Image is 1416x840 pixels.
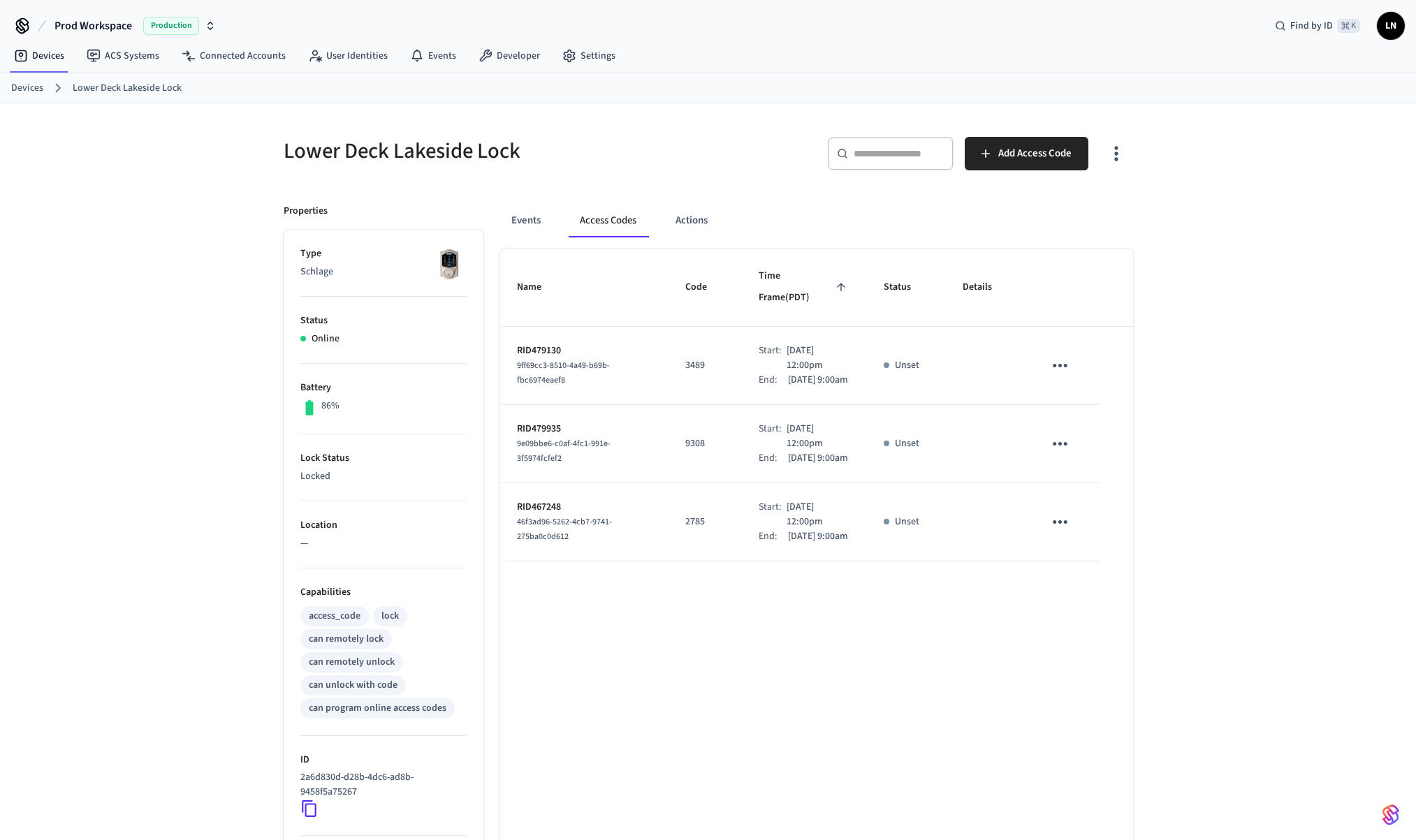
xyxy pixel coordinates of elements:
[399,43,467,68] a: Events
[517,422,652,436] p: RID479935
[1337,19,1360,33] span: ⌘ K
[75,43,170,68] a: ACS Systems
[300,753,467,767] p: ID
[963,277,1010,298] span: Details
[309,655,395,670] div: can remotely unlock
[759,373,788,388] div: End:
[569,204,648,237] button: Access Codes
[998,145,1072,163] span: Add Access Code
[1382,804,1399,826] img: SeamLogoGradient.69752ec5.svg
[759,422,787,451] div: Start:
[551,43,627,68] a: Settings
[467,43,551,68] a: Developer
[284,204,328,219] p: Properties
[284,137,700,165] h5: Lower Deck Lakeside Lock
[664,204,719,237] button: Actions
[685,358,725,373] p: 3489
[300,469,467,484] p: Locked
[788,529,848,544] p: [DATE] 9:00am
[895,515,919,529] p: Unset
[895,358,919,373] p: Unset
[884,277,929,298] span: Status
[309,701,446,716] div: can program online access codes
[788,373,848,388] p: [DATE] 9:00am
[685,277,725,298] span: Code
[300,585,467,600] p: Capabilities
[787,422,850,451] p: [DATE] 12:00pm
[759,344,787,373] div: Start:
[685,515,725,529] p: 2785
[312,332,340,346] p: Online
[1290,19,1333,33] span: Find by ID
[759,265,850,309] span: Time Frame(PDT)
[300,451,467,466] p: Lock Status
[788,451,848,466] p: [DATE] 9:00am
[517,360,610,386] span: 9ff69cc3-8510-4a49-b69b-fbc6974eaef8
[309,678,397,693] div: can unlock with code
[300,246,467,261] p: Type
[54,17,132,34] span: Prod Workspace
[381,609,399,624] div: lock
[300,770,461,800] p: 2a6d830d-d28b-4dc6-ad8b-9458f5a75267
[787,500,850,529] p: [DATE] 12:00pm
[300,314,467,328] p: Status
[73,81,182,96] a: Lower Deck Lakeside Lock
[685,436,725,451] p: 9308
[1264,13,1371,38] div: Find by ID⌘ K
[297,43,399,68] a: User Identities
[309,632,384,647] div: can remotely lock
[500,204,552,237] button: Events
[432,246,467,281] img: Schlage Sense Smart Deadbolt with Camelot Trim, Front
[309,609,360,624] div: access_code
[517,344,652,358] p: RID479130
[759,529,788,544] div: End:
[500,204,1133,237] div: ant example
[759,500,787,529] div: Start:
[300,265,467,279] p: Schlage
[787,344,850,373] p: [DATE] 12:00pm
[895,436,919,451] p: Unset
[11,81,43,96] a: Devices
[517,500,652,515] p: RID467248
[170,43,297,68] a: Connected Accounts
[321,399,340,413] p: 86%
[1378,13,1403,38] span: LN
[759,451,788,466] div: End:
[143,17,199,35] span: Production
[3,43,75,68] a: Devices
[517,438,611,464] span: 9e09bbe6-c0af-4fc1-991e-3f5974fcfef2
[517,516,612,543] span: 46f3ad96-5262-4cb7-9741-275ba0c0d612
[500,249,1133,561] table: sticky table
[1377,12,1405,40] button: LN
[300,381,467,395] p: Battery
[300,518,467,533] p: Location
[300,536,467,551] p: —
[517,277,560,298] span: Name
[965,137,1088,170] button: Add Access Code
